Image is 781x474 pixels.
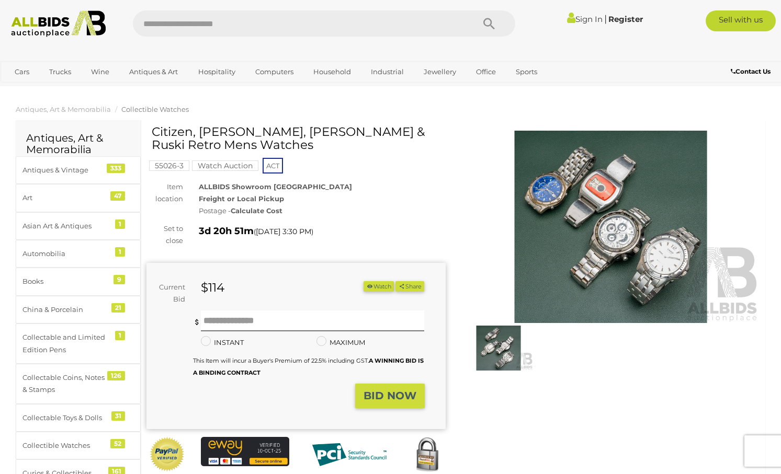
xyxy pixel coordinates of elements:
div: Item location [139,181,191,205]
mark: Watch Auction [192,160,258,171]
div: Automobilia [22,248,109,260]
a: Art 47 [16,184,141,212]
a: Office [469,63,503,80]
a: Books 9 [16,268,141,295]
a: Household [307,63,358,80]
strong: $114 [201,280,224,295]
button: BID NOW [355,384,425,408]
mark: 55026-3 [149,160,189,171]
span: [DATE] 3:30 PM [256,227,311,236]
b: Contact Us [731,67,771,75]
div: 31 [111,411,125,421]
small: This Item will incur a Buyer's Premium of 22.5% including GST. [193,357,424,376]
div: 333 [107,164,125,173]
a: Hospitality [191,63,242,80]
div: Collectable and Limited Edition Pens [22,331,109,356]
img: Official PayPal Seal [149,437,185,472]
a: Computers [248,63,300,80]
div: 9 [114,275,125,284]
img: Citizen, Casio Ediface, Casio Quartz & Ruski Retro Mens Watches [464,326,534,371]
div: 126 [107,371,125,380]
a: Register [608,14,643,24]
div: 52 [110,439,125,448]
div: Books [22,275,109,287]
div: China & Porcelain [22,304,109,316]
img: Allbids.com.au [6,10,111,37]
a: Collectable and Limited Edition Pens 1 [16,323,141,364]
a: Wine [84,63,116,80]
div: Antiques & Vintage [22,164,109,176]
a: Jewellery [417,63,463,80]
img: Secured by Rapid SSL [409,437,445,473]
a: Collectible Watches 52 [16,432,141,459]
a: 55026-3 [149,161,189,170]
strong: 3d 20h 51m [199,225,254,237]
h2: Antiques, Art & Memorabilia [26,132,130,155]
a: Collectible Watches [121,105,189,113]
button: Share [395,281,424,292]
button: Watch [364,281,394,292]
a: Trucks [42,63,78,80]
strong: ALLBIDS Showroom [GEOGRAPHIC_DATA] [199,182,352,191]
div: Postage - [199,205,445,217]
img: Citizen, Casio Ediface, Casio Quartz & Ruski Retro Mens Watches [461,131,761,323]
img: eWAY Payment Gateway [201,437,289,466]
div: 47 [110,191,125,201]
button: Search [463,10,515,37]
a: Antiques & Vintage 333 [16,156,141,184]
div: Art [22,192,109,204]
div: Collectable Toys & Dolls [22,412,109,424]
a: Antiques, Art & Memorabilia [16,105,111,113]
strong: Freight or Local Pickup [199,194,284,203]
div: Current Bid [146,281,193,306]
a: Automobilia 1 [16,240,141,268]
div: Set to close [139,223,191,247]
li: Watch this item [364,281,394,292]
a: Watch Auction [192,161,258,170]
a: Sports [509,63,544,80]
strong: Calculate Cost [231,206,282,215]
a: Collectable Toys & Dolls 31 [16,404,141,432]
a: Sign In [567,14,603,24]
a: [GEOGRAPHIC_DATA] [8,80,96,98]
div: Collectible Watches [22,440,109,452]
h1: Citizen, [PERSON_NAME], [PERSON_NAME] & Ruski Retro Mens Watches [152,125,443,152]
a: Industrial [364,63,411,80]
img: PCI DSS compliant [305,437,393,472]
div: 21 [111,303,125,313]
a: Asian Art & Antiques 1 [16,212,141,240]
label: INSTANT [201,337,244,349]
span: | [604,13,607,25]
div: 1 [115,331,125,340]
a: Sell with us [706,10,776,31]
div: 1 [115,247,125,257]
div: 1 [115,219,125,229]
span: ( ) [254,227,313,236]
span: ACT [263,158,283,174]
div: Collectable Coins, Notes & Stamps [22,372,109,396]
a: Cars [8,63,36,80]
strong: BID NOW [364,389,416,402]
label: MAXIMUM [316,337,365,349]
a: China & Porcelain 21 [16,296,141,323]
a: Collectable Coins, Notes & Stamps 126 [16,364,141,404]
div: Asian Art & Antiques [22,220,109,232]
a: Antiques & Art [122,63,185,80]
a: Contact Us [731,66,773,77]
